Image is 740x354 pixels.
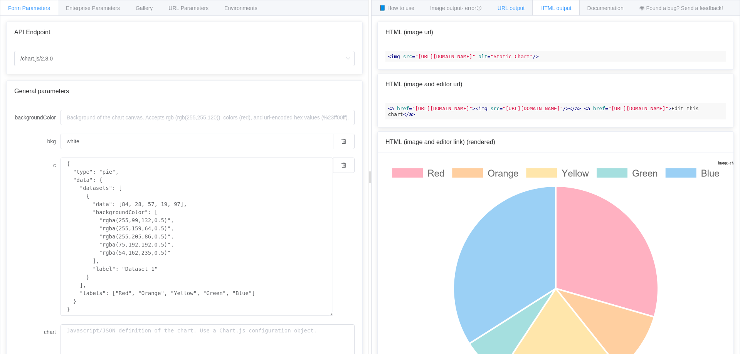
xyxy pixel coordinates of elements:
span: "[URL][DOMAIN_NAME]" [503,106,563,111]
span: HTML (image and editor url) [385,81,462,87]
span: Image output [430,5,482,11]
span: </ > [569,106,581,111]
span: img [391,54,400,59]
span: < = /> [476,106,569,111]
span: General parameters [14,88,69,94]
label: c [14,158,61,173]
span: "Static Chart" [491,54,533,59]
code: Edit this chart [385,103,726,119]
span: HTML output [540,5,571,11]
span: "[URL][DOMAIN_NAME]" [608,106,669,111]
span: </ > [403,111,415,117]
span: img [478,106,487,111]
span: API Endpoint [14,29,50,35]
span: URL output [498,5,525,11]
span: src [491,106,499,111]
span: src [403,54,412,59]
span: - error [462,5,482,11]
span: 🕷 Found a bug? Send a feedback! [639,5,723,11]
span: Gallery [136,5,153,11]
span: 📘 How to use [379,5,414,11]
span: Enterprise Parameters [66,5,120,11]
input: Select [14,51,355,66]
span: Form Parameters [8,5,50,11]
label: bkg [14,134,61,149]
span: a [391,106,394,111]
input: Background of the chart canvas. Accepts rgb (rgb(255,255,120)), colors (red), and url-encoded hex... [61,110,355,125]
span: href [397,106,409,111]
span: < = > [584,106,671,111]
span: < = = /> [388,54,539,59]
span: URL Parameters [168,5,209,11]
span: Environments [224,5,257,11]
span: a [587,106,590,111]
span: alt [478,54,487,59]
span: "[URL][DOMAIN_NAME]" [412,106,473,111]
label: chart [14,324,61,340]
span: a [575,106,578,111]
input: Background of the chart canvas. Accepts rgb (rgb(255,255,120)), colors (red), and url-encoded hex... [61,134,333,149]
span: Documentation [587,5,624,11]
span: < = > [388,106,476,111]
span: a [409,111,412,117]
span: HTML (image url) [385,29,433,35]
label: backgroundColor [14,110,61,125]
span: href [593,106,605,111]
span: "[URL][DOMAIN_NAME]" [415,54,476,59]
span: HTML (image and editor link) (rendered) [385,139,495,145]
